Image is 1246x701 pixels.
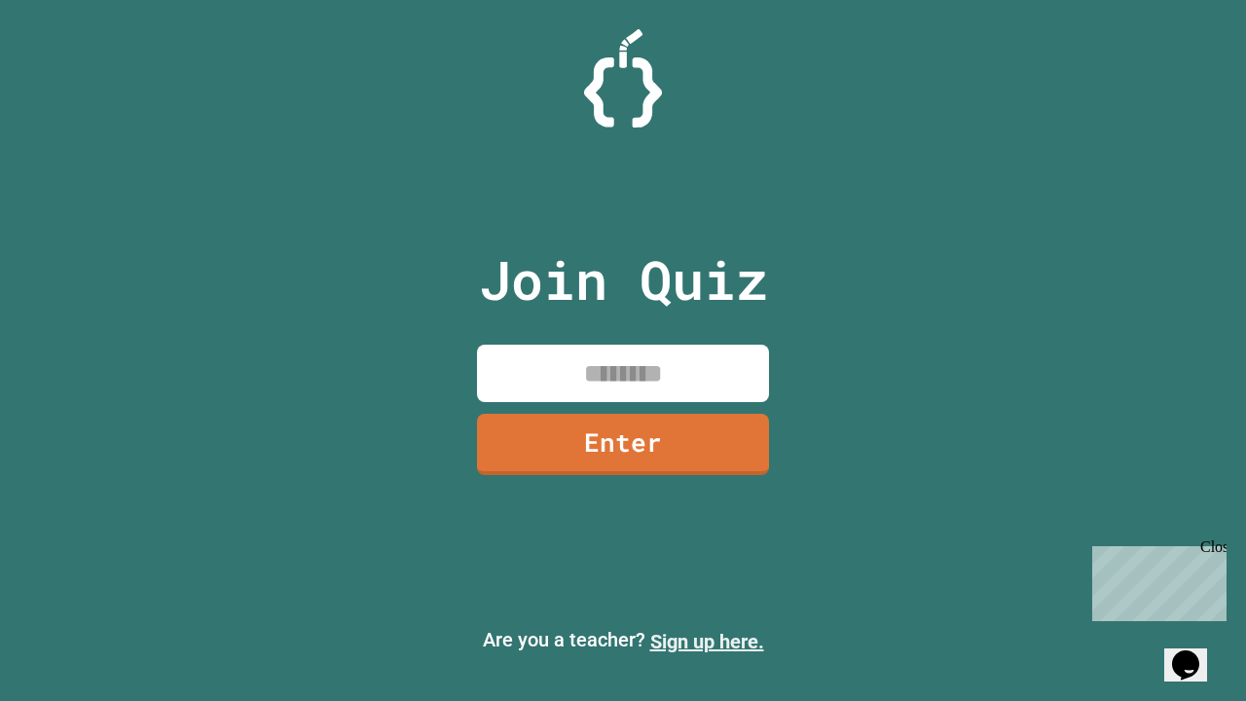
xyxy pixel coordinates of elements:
p: Join Quiz [479,240,768,320]
iframe: chat widget [1084,538,1227,621]
a: Sign up here. [650,630,764,653]
p: Are you a teacher? [16,625,1230,656]
a: Enter [477,414,769,475]
div: Chat with us now!Close [8,8,134,124]
iframe: chat widget [1164,623,1227,682]
img: Logo.svg [584,29,662,128]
